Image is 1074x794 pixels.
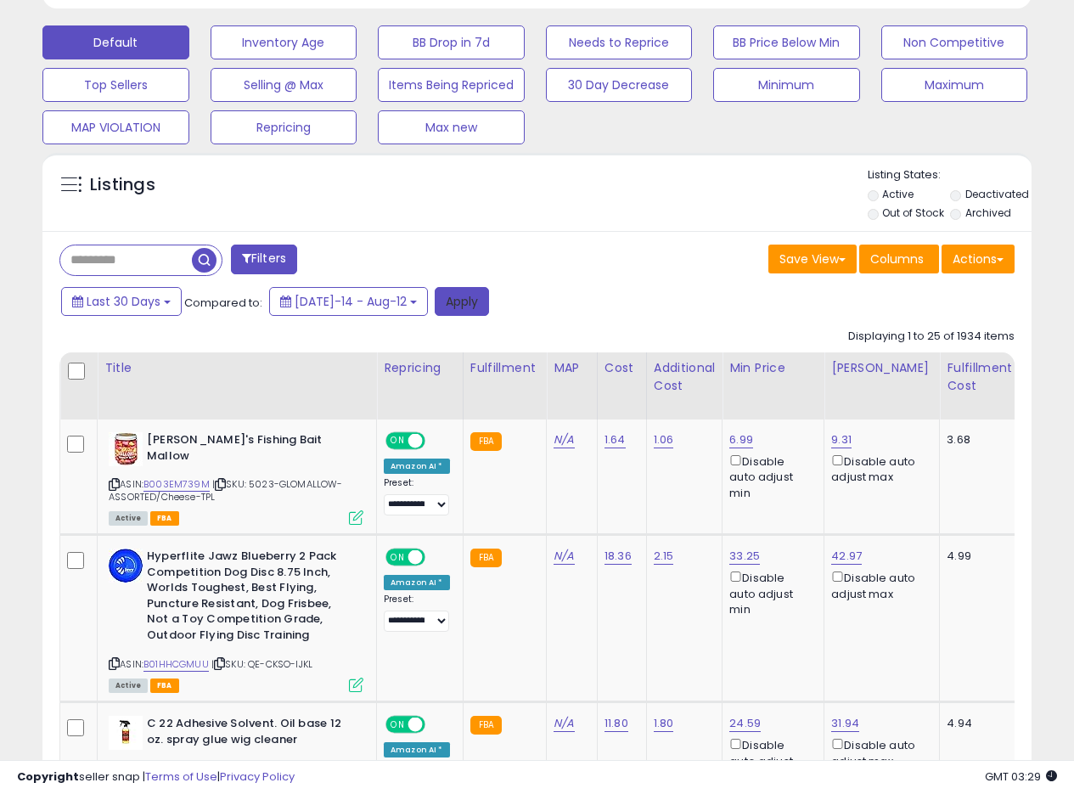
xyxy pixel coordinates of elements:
span: 2025-09-12 03:29 GMT [985,769,1057,785]
button: Needs to Reprice [546,25,693,59]
label: Out of Stock [882,206,944,220]
span: | SKU: QE-CKSO-IJKL [211,657,312,671]
div: [PERSON_NAME] [831,359,932,377]
a: B01HHCGMUU [143,657,209,672]
div: 4.99 [947,549,1006,564]
button: BB Price Below Min [713,25,860,59]
span: Compared to: [184,295,262,311]
button: Filters [231,245,297,274]
span: OFF [423,434,450,448]
button: Actions [942,245,1015,273]
div: Fulfillment [470,359,539,377]
div: Disable auto adjust max [831,568,926,601]
button: Minimum [713,68,860,102]
button: Repricing [211,110,357,144]
a: B003EM739M [143,477,210,492]
label: Active [882,187,914,201]
img: 518malFLMQL._SL40_.jpg [109,549,143,583]
span: [DATE]-14 - Aug-12 [295,293,407,310]
span: OFF [423,718,450,732]
div: ASIN: [109,549,363,690]
div: Title [104,359,369,377]
a: 11.80 [604,715,628,732]
button: Default [42,25,189,59]
span: Last 30 Days [87,293,160,310]
a: 2.15 [654,548,674,565]
div: Amazon AI * [384,575,450,590]
a: N/A [554,548,574,565]
a: 33.25 [729,548,760,565]
div: Amazon AI * [384,742,450,757]
button: Maximum [881,68,1028,102]
div: Disable auto adjust min [729,735,811,785]
div: Disable auto adjust min [729,568,811,617]
span: | SKU: 5023-GLOMALLOW-ASSORTED/Cheese-TPL [109,477,343,503]
a: 9.31 [831,431,852,448]
div: Amazon AI * [384,459,450,474]
a: 1.06 [654,431,674,448]
div: Preset: [384,594,450,632]
img: 41GSan2xvIL._SL40_.jpg [109,432,143,466]
a: N/A [554,715,574,732]
div: Cost [604,359,639,377]
span: OFF [423,550,450,565]
div: Additional Cost [654,359,716,395]
p: Listing States: [868,167,1032,183]
div: Disable auto adjust max [831,735,926,769]
button: Selling @ Max [211,68,357,102]
a: 31.94 [831,715,859,732]
div: Disable auto adjust max [831,452,926,485]
span: ON [387,550,408,565]
a: 18.36 [604,548,632,565]
b: C 22 Adhesive Solvent. Oil base 12 oz. spray glue wig cleaner [147,716,353,752]
div: Disable auto adjust min [729,452,811,501]
label: Archived [965,206,1011,220]
a: Terms of Use [145,769,217,785]
span: All listings currently available for purchase on Amazon [109,679,148,693]
div: ASIN: [109,432,363,523]
img: 312l4F8Ky1L._SL40_.jpg [109,716,143,750]
div: Repricing [384,359,456,377]
div: Fulfillment Cost [947,359,1012,395]
div: 4.94 [947,716,1006,731]
label: Deactivated [965,187,1029,201]
a: 24.59 [729,715,761,732]
button: Top Sellers [42,68,189,102]
button: [DATE]-14 - Aug-12 [269,287,428,316]
small: FBA [470,549,502,567]
div: MAP [554,359,590,377]
a: 1.80 [654,715,674,732]
button: Items Being Repriced [378,68,525,102]
div: seller snap | | [17,769,295,786]
b: Hyperflite Jawz Blueberry 2 Pack Competition Dog Disc 8.75 Inch, Worlds Toughest, Best Flying, Pu... [147,549,353,647]
span: Columns [870,251,924,267]
div: 3.68 [947,432,1006,448]
button: Columns [859,245,939,273]
a: Privacy Policy [220,769,295,785]
button: Save View [768,245,857,273]
button: MAP VIOLATION [42,110,189,144]
button: Apply [435,287,489,316]
small: FBA [470,716,502,735]
span: ON [387,718,408,732]
button: Non Competitive [881,25,1028,59]
strong: Copyright [17,769,79,785]
span: ON [387,434,408,448]
button: BB Drop in 7d [378,25,525,59]
button: Inventory Age [211,25,357,59]
span: FBA [150,511,179,526]
div: Preset: [384,477,450,515]
h5: Listings [90,173,155,197]
div: Min Price [729,359,817,377]
b: [PERSON_NAME]'s Fishing Bait Mallow [147,432,353,468]
button: Last 30 Days [61,287,182,316]
a: N/A [554,431,574,448]
div: Displaying 1 to 25 of 1934 items [848,329,1015,345]
button: Max new [378,110,525,144]
a: 6.99 [729,431,753,448]
span: All listings currently available for purchase on Amazon [109,511,148,526]
a: 42.97 [831,548,862,565]
a: 1.64 [604,431,626,448]
small: FBA [470,432,502,451]
span: FBA [150,679,179,693]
